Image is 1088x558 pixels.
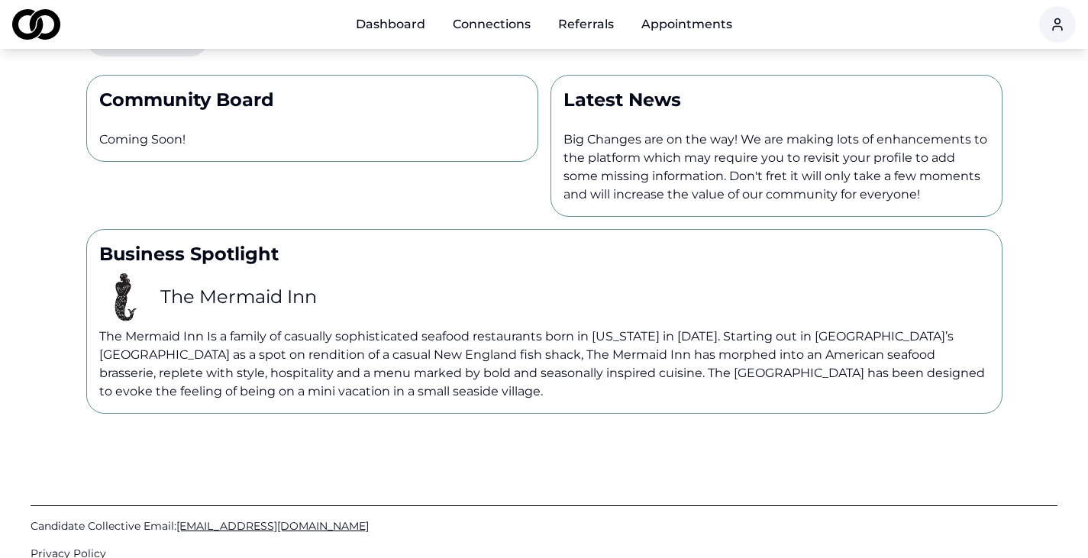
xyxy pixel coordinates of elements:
a: Candidate Collective Email:[EMAIL_ADDRESS][DOMAIN_NAME] [31,518,1057,534]
h3: The Mermaid Inn [160,285,317,309]
p: Latest News [563,88,990,112]
img: logo [12,9,60,40]
p: Coming Soon! [99,131,525,149]
a: Appointments [629,9,744,40]
a: Connections [441,9,543,40]
p: Business Spotlight [99,242,990,266]
span: [EMAIL_ADDRESS][DOMAIN_NAME] [176,519,369,533]
a: Referrals [546,9,626,40]
nav: Main [344,9,744,40]
p: The Mermaid Inn Is a family of casually sophisticated seafood restaurants born in [US_STATE] in [... [99,327,990,401]
img: 2536d4df-93e4-455f-9ee8-7602d4669c22-images-images-profile_picture.png [99,273,148,321]
a: Dashboard [344,9,437,40]
p: Community Board [99,88,525,112]
p: Big Changes are on the way! We are making lots of enhancements to the platform which may require ... [563,131,990,204]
